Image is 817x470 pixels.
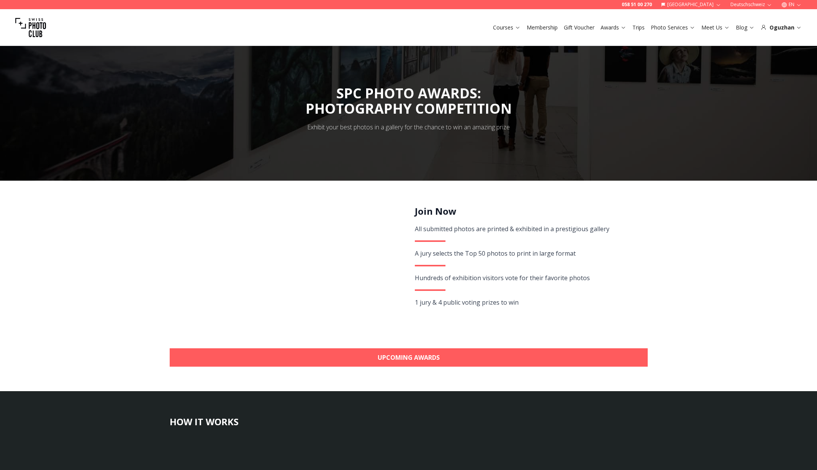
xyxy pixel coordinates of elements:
[306,84,512,116] span: SPC PHOTO AWARDS:
[307,122,510,132] div: Exhibit your best photos in a gallery for the chance to win an amazing prize
[736,24,755,31] a: Blog
[561,22,598,33] button: Gift Voucher
[306,101,512,116] div: PHOTOGRAPHY COMPETITION
[601,24,626,31] a: Awards
[701,24,730,31] a: Meet Us
[598,22,629,33] button: Awards
[629,22,648,33] button: Trips
[648,22,698,33] button: Photo Services
[698,22,733,33] button: Meet Us
[527,24,558,31] a: Membership
[415,205,639,217] h2: Join Now
[170,348,648,367] a: Upcoming Awards
[490,22,524,33] button: Courses
[651,24,695,31] a: Photo Services
[15,12,46,43] img: Swiss photo club
[524,22,561,33] button: Membership
[170,416,648,428] h3: HOW IT WORKS
[415,273,639,283] div: Hundreds of exhibition visitors vote for their favorite photos
[632,24,645,31] a: Trips
[415,224,639,234] div: All submitted photos are printed & exhibited in a prestigious gallery
[622,2,652,8] a: 058 51 00 270
[564,24,594,31] a: Gift Voucher
[415,248,639,259] div: A jury selects the Top 50 photos to print in large format
[733,22,758,33] button: Blog
[761,24,802,31] div: Oguzhan
[415,297,639,308] div: 1 jury & 4 public voting prizes to win
[493,24,521,31] a: Courses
